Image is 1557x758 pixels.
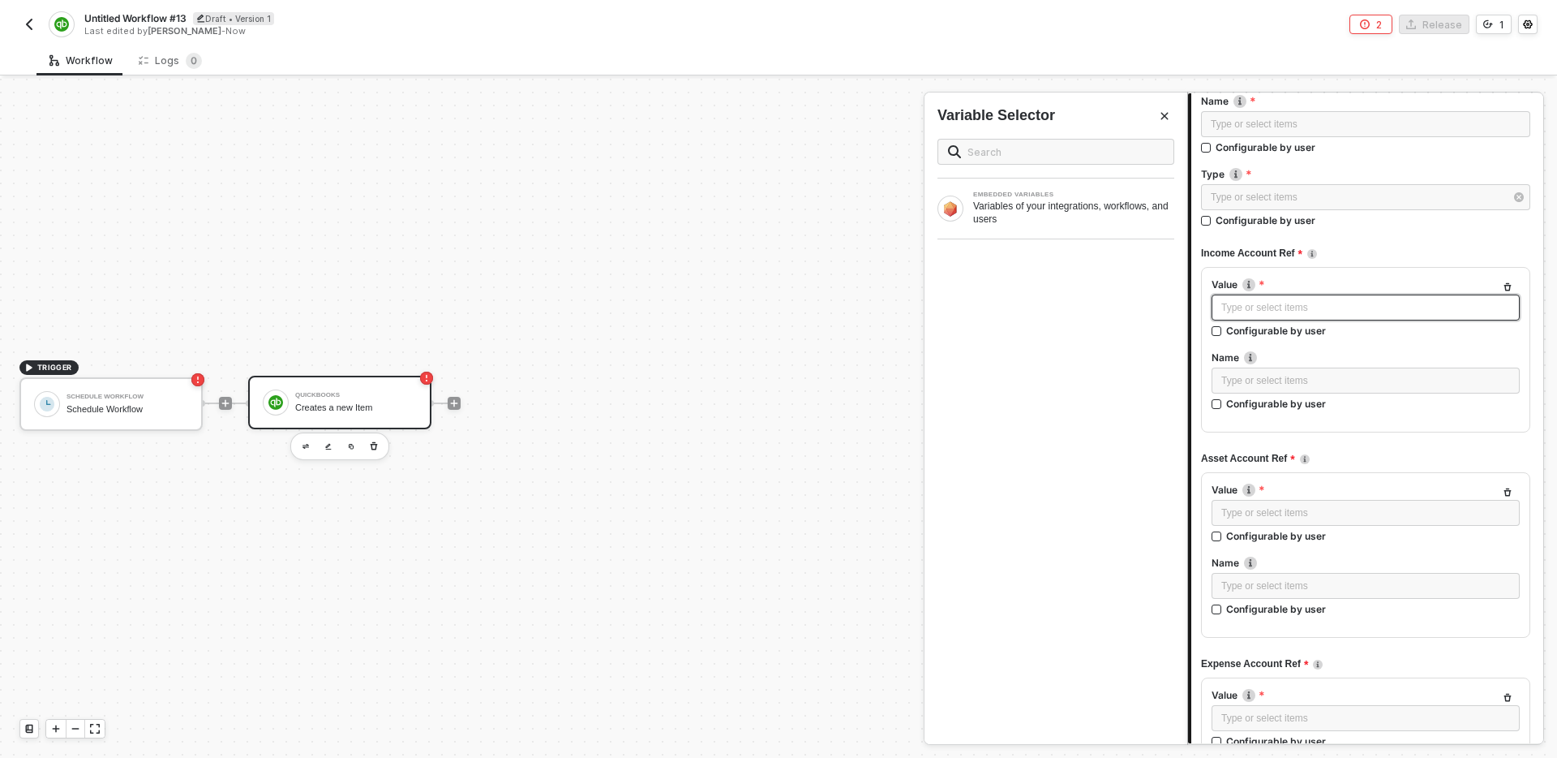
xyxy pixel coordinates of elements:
[84,11,187,25] span: Untitled Workflow #13
[1216,213,1315,227] div: Configurable by user
[944,200,957,216] img: Block
[1242,689,1255,702] img: icon-info
[193,12,274,25] div: Draft • Version 1
[1499,18,1504,32] div: 1
[948,145,961,158] img: search
[1201,94,1530,108] label: Name
[1212,351,1520,364] label: Name
[1300,454,1310,464] img: icon-info
[1399,15,1469,34] button: Release
[1201,167,1530,181] label: Type
[196,14,205,23] span: icon-edit
[148,25,221,37] span: [PERSON_NAME]
[90,724,100,734] span: icon-expand
[1212,278,1520,291] label: Value
[71,724,80,734] span: icon-minus
[1212,688,1520,702] label: Value
[967,143,1164,161] input: Search
[1244,351,1257,364] img: icon-info
[1242,278,1255,291] img: icon-info
[1226,324,1326,338] div: Configurable by user
[1216,140,1315,154] div: Configurable by user
[1360,19,1370,29] span: icon-error-page
[1212,556,1520,570] label: Name
[1229,168,1242,181] img: icon-info
[23,18,36,31] img: back
[1313,660,1323,670] img: icon-info
[1155,106,1174,126] button: Close
[186,53,202,69] sup: 0
[1376,18,1382,32] div: 2
[1307,249,1317,259] img: icon-info
[84,25,777,37] div: Last edited by - Now
[1244,557,1257,570] img: icon-info
[1242,484,1255,497] img: icon-info
[937,106,1055,126] div: Variable Selector
[973,192,1174,198] div: EMBEDDED VARIABLES
[19,15,39,34] button: back
[1233,95,1246,108] img: icon-info
[973,200,1174,226] div: Variables of your integrations, workflows, and users
[49,54,113,67] div: Workflow
[1201,654,1308,674] span: Expense Account Ref
[139,53,202,69] div: Logs
[1212,483,1520,497] label: Value
[1483,19,1493,29] span: icon-versioning
[1523,19,1533,29] span: icon-settings
[1201,243,1302,264] span: Income Account Ref
[1226,529,1326,543] div: Configurable by user
[51,724,61,734] span: icon-play
[54,17,68,32] img: integration-icon
[1201,449,1295,469] span: Asset Account Ref
[1476,15,1512,34] button: 1
[1226,734,1326,748] div: Configurable by user
[1349,15,1392,34] button: 2
[1226,397,1326,411] div: Configurable by user
[1226,602,1326,616] div: Configurable by user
